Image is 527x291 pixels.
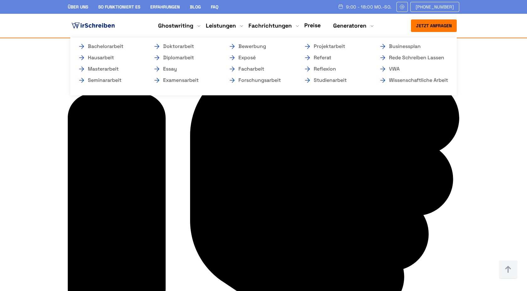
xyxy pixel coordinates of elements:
[228,65,291,73] a: Facharbeit
[68,4,88,10] a: Über uns
[153,77,216,84] a: Examensarbeit
[399,4,405,9] img: Email
[304,43,366,50] a: Projektarbeit
[153,65,216,73] a: Essay
[338,4,343,9] img: Schedule
[98,4,140,10] a: So funktioniert es
[78,77,141,84] a: Seminararbeit
[410,2,459,12] a: [PHONE_NUMBER]
[70,21,116,30] img: logo ghostwriter-österreich
[333,22,366,29] a: Generatoren
[379,54,442,61] a: Rede schreiben lassen
[346,4,391,9] span: 9:00 - 18:00 Mo.-So.
[411,19,457,32] button: Jetzt anfragen
[228,77,291,84] a: Forschungsarbeit
[158,22,193,29] a: Ghostwriting
[211,4,218,10] a: FAQ
[153,54,216,61] a: Diplomarbeit
[304,54,366,61] a: Referat
[228,43,291,50] a: Bewerbung
[304,77,366,84] a: Studienarbeit
[228,54,291,61] a: Exposé
[379,65,442,73] a: VWA
[78,65,141,73] a: Masterarbeit
[499,260,518,279] img: button top
[379,43,442,50] a: Businessplan
[304,65,366,73] a: Reflexion
[78,54,141,61] a: Hausarbeit
[416,4,454,9] span: [PHONE_NUMBER]
[206,22,236,29] a: Leistungen
[379,77,442,84] a: Wissenschaftliche Arbeit
[150,4,180,10] a: Erfahrungen
[190,4,201,10] a: Blog
[78,43,141,50] a: Bachelorarbeit
[304,22,321,29] a: Preise
[153,43,216,50] a: Doktorarbeit
[248,22,292,29] a: Fachrichtungen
